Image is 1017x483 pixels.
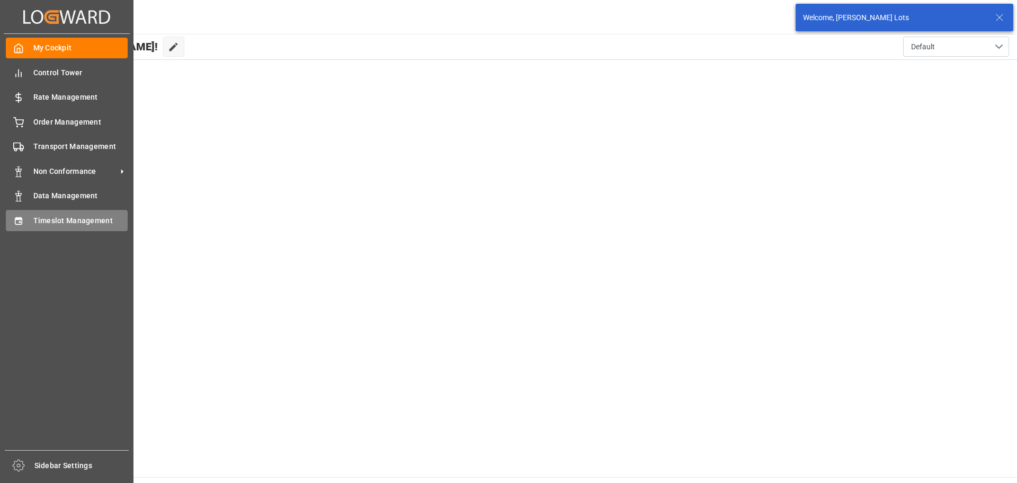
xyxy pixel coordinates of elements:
[33,215,128,226] span: Timeslot Management
[6,136,128,157] a: Transport Management
[6,186,128,206] a: Data Management
[33,190,128,201] span: Data Management
[6,210,128,231] a: Timeslot Management
[34,460,129,471] span: Sidebar Settings
[33,117,128,128] span: Order Management
[6,87,128,108] a: Rate Management
[6,62,128,83] a: Control Tower
[33,42,128,54] span: My Cockpit
[33,67,128,78] span: Control Tower
[6,38,128,58] a: My Cockpit
[903,37,1009,57] button: open menu
[33,92,128,103] span: Rate Management
[44,37,158,57] span: Hello [PERSON_NAME]!
[803,12,985,23] div: Welcome, [PERSON_NAME] Lots
[33,166,117,177] span: Non Conformance
[911,41,935,52] span: Default
[33,141,128,152] span: Transport Management
[6,111,128,132] a: Order Management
